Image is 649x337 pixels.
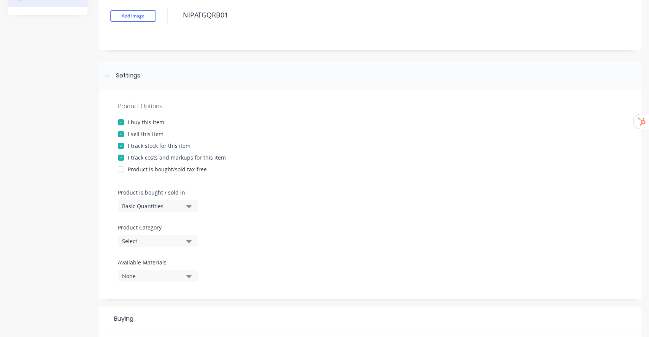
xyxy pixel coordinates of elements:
div: Product is bought/sold tax-free [128,165,207,173]
button: Add image [110,10,156,22]
div: I track stock for this item [128,142,190,150]
div: I sell this item [128,130,163,138]
label: Product Category [118,223,194,231]
div: I track costs and markups for this item [128,153,226,161]
div: Product Options [118,101,622,111]
div: None [122,272,183,280]
button: Basic Quantities [118,200,198,212]
textarea: NIPATGQRB01 [179,6,595,24]
div: I buy this item [128,118,164,126]
div: Select [122,237,183,245]
div: Buying [99,307,641,331]
button: Select [118,235,198,247]
div: Basic Quantities [122,202,183,210]
button: None [118,270,198,282]
label: Product is bought / sold in [118,188,194,196]
div: Settings [116,71,140,81]
label: Available Materials [118,258,198,266]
